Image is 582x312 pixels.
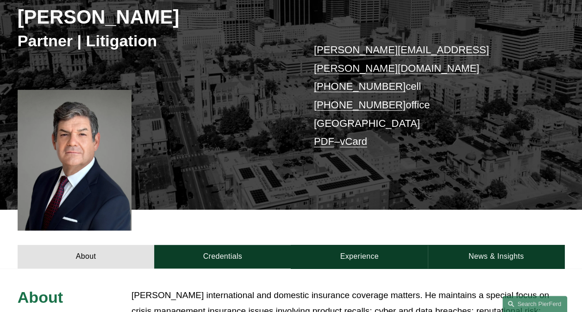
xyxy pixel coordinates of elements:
a: Credentials [154,245,291,268]
h3: Partner | Litigation [18,31,291,50]
a: About [18,245,154,268]
p: cell office [GEOGRAPHIC_DATA] – [314,41,542,151]
a: PDF [314,136,334,147]
a: vCard [340,136,367,147]
span: About [18,288,63,306]
a: [PHONE_NUMBER] [314,81,406,92]
a: Search this site [502,296,567,312]
a: [PERSON_NAME][EMAIL_ADDRESS][PERSON_NAME][DOMAIN_NAME] [314,44,489,74]
a: News & Insights [428,245,564,268]
h2: [PERSON_NAME] [18,6,291,29]
a: Experience [291,245,427,268]
a: [PHONE_NUMBER] [314,99,406,111]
